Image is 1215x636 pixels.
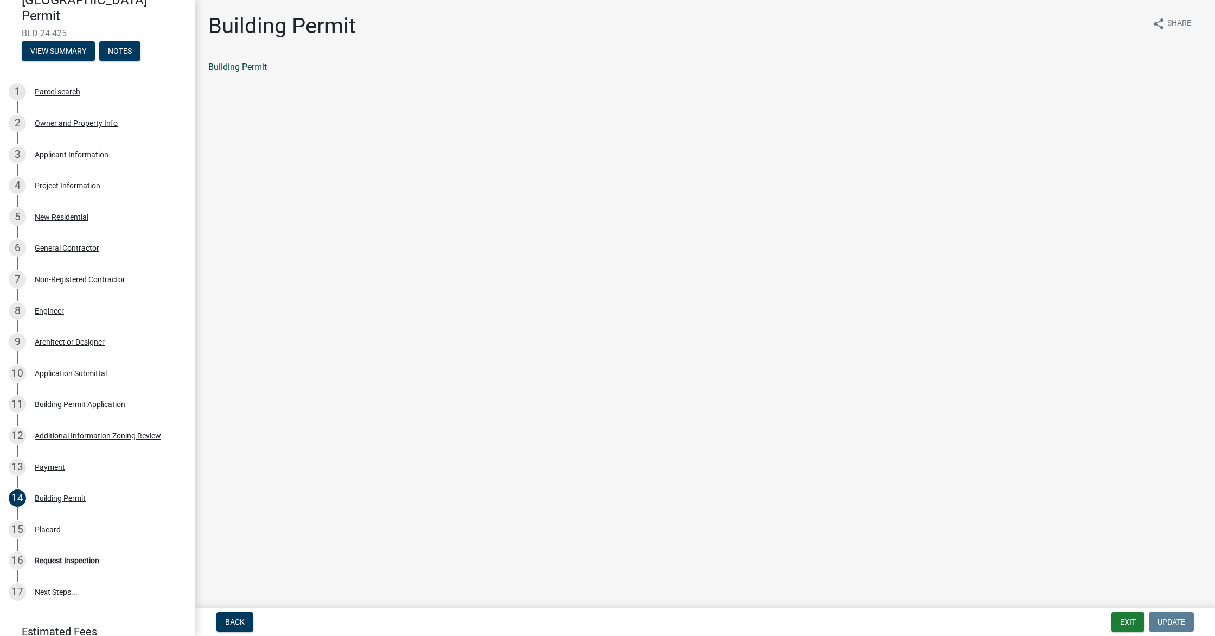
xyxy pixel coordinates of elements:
[35,276,125,283] div: Non-Registered Contractor
[9,552,26,569] div: 16
[225,618,245,626] span: Back
[9,271,26,288] div: 7
[9,146,26,163] div: 3
[35,213,88,221] div: New Residential
[35,119,118,127] div: Owner and Property Info
[99,47,140,56] wm-modal-confirm: Notes
[9,365,26,382] div: 10
[9,115,26,132] div: 2
[99,41,140,61] button: Notes
[9,302,26,320] div: 8
[9,583,26,601] div: 17
[1158,618,1185,626] span: Update
[9,427,26,444] div: 12
[35,432,161,440] div: Additional Information Zoning Review
[216,612,253,632] button: Back
[1143,13,1200,34] button: shareShare
[9,333,26,351] div: 9
[35,151,108,158] div: Applicant Information
[208,62,267,72] a: Building Permit
[35,557,99,564] div: Request Inspection
[9,83,26,100] div: 1
[35,526,61,533] div: Placard
[1167,17,1191,30] span: Share
[9,521,26,538] div: 15
[35,400,125,408] div: Building Permit Application
[9,489,26,507] div: 14
[22,47,95,56] wm-modal-confirm: Summary
[35,494,86,502] div: Building Permit
[22,41,95,61] button: View Summary
[1149,612,1194,632] button: Update
[35,370,107,377] div: Application Submittal
[35,88,80,96] div: Parcel search
[9,239,26,257] div: 6
[1152,17,1165,30] i: share
[35,182,100,189] div: Project Information
[1111,612,1144,632] button: Exit
[35,244,99,252] div: General Contractor
[35,338,105,346] div: Architect or Designer
[35,307,64,315] div: Engineer
[9,208,26,226] div: 5
[9,177,26,194] div: 4
[22,28,174,39] span: BLD-24-425
[35,463,65,471] div: Payment
[9,459,26,476] div: 13
[208,13,356,39] h1: Building Permit
[9,396,26,413] div: 11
